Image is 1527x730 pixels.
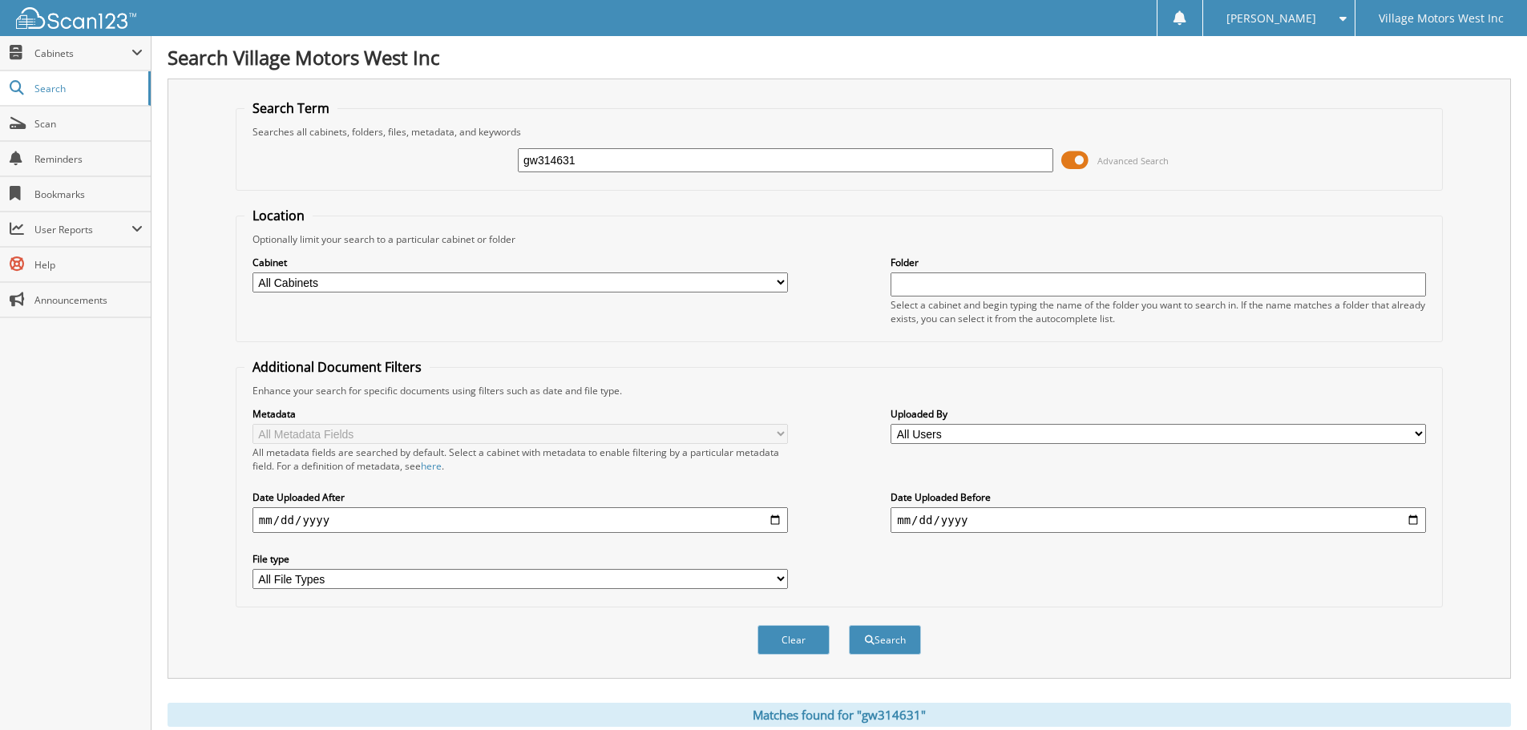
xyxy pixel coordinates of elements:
[244,384,1434,397] div: Enhance your search for specific documents using filters such as date and file type.
[252,507,788,533] input: start
[1097,155,1169,167] span: Advanced Search
[34,152,143,166] span: Reminders
[1226,14,1316,23] span: [PERSON_NAME]
[891,256,1426,269] label: Folder
[34,293,143,307] span: Announcements
[252,407,788,421] label: Metadata
[891,490,1426,504] label: Date Uploaded Before
[891,507,1426,533] input: end
[252,490,788,504] label: Date Uploaded After
[34,117,143,131] span: Scan
[252,446,788,473] div: All metadata fields are searched by default. Select a cabinet with metadata to enable filtering b...
[34,258,143,272] span: Help
[244,125,1434,139] div: Searches all cabinets, folders, files, metadata, and keywords
[34,46,131,60] span: Cabinets
[252,256,788,269] label: Cabinet
[891,298,1426,325] div: Select a cabinet and begin typing the name of the folder you want to search in. If the name match...
[34,223,131,236] span: User Reports
[891,407,1426,421] label: Uploaded By
[168,703,1511,727] div: Matches found for "gw314631"
[849,625,921,655] button: Search
[168,44,1511,71] h1: Search Village Motors West Inc
[16,7,136,29] img: scan123-logo-white.svg
[1379,14,1504,23] span: Village Motors West Inc
[757,625,830,655] button: Clear
[244,99,337,117] legend: Search Term
[244,358,430,376] legend: Additional Document Filters
[244,207,313,224] legend: Location
[244,232,1434,246] div: Optionally limit your search to a particular cabinet or folder
[252,552,788,566] label: File type
[34,82,140,95] span: Search
[421,459,442,473] a: here
[34,188,143,201] span: Bookmarks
